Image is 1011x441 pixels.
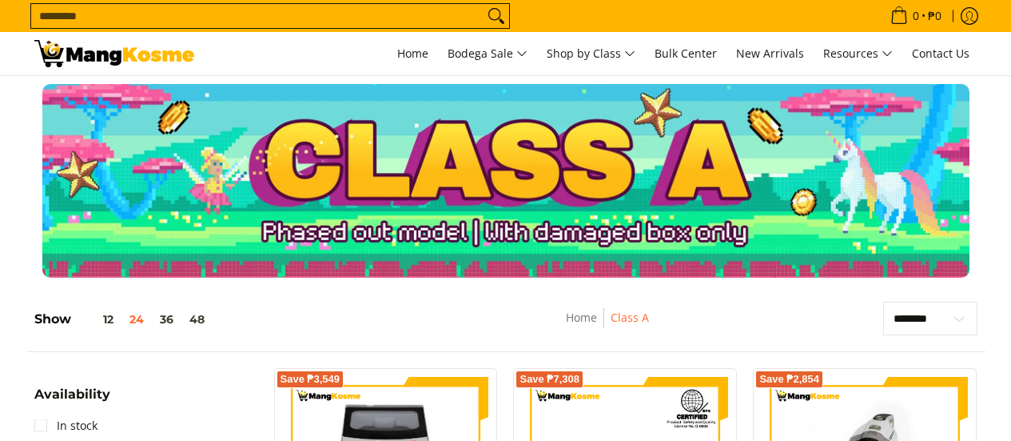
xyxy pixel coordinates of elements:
button: 12 [71,313,121,326]
span: New Arrivals [736,46,804,61]
button: 48 [181,313,213,326]
span: Home [397,46,428,61]
span: Save ₱7,308 [519,375,579,384]
span: Bodega Sale [448,44,527,64]
nav: Main Menu [210,32,977,75]
a: Shop by Class [539,32,643,75]
a: Class A [611,310,649,325]
button: 36 [152,313,181,326]
span: Shop by Class [547,44,635,64]
span: Save ₱3,549 [281,375,340,384]
a: Resources [815,32,901,75]
span: ₱0 [925,10,944,22]
span: Contact Us [912,46,969,61]
span: Save ₱2,854 [759,375,819,384]
span: Availability [34,388,110,401]
button: 24 [121,313,152,326]
a: In stock [34,413,98,439]
a: Home [389,32,436,75]
span: Bulk Center [655,46,717,61]
a: Home [566,310,597,325]
a: Bodega Sale [440,32,535,75]
a: Contact Us [904,32,977,75]
img: Class A | Mang Kosme [34,40,194,67]
a: Bulk Center [647,32,725,75]
span: Resources [823,44,893,64]
span: 0 [910,10,921,22]
h5: Show [34,311,213,327]
button: Search [484,4,509,28]
summary: Open [34,388,110,413]
a: New Arrivals [728,32,812,75]
nav: Breadcrumbs [468,308,747,344]
span: • [886,7,946,25]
